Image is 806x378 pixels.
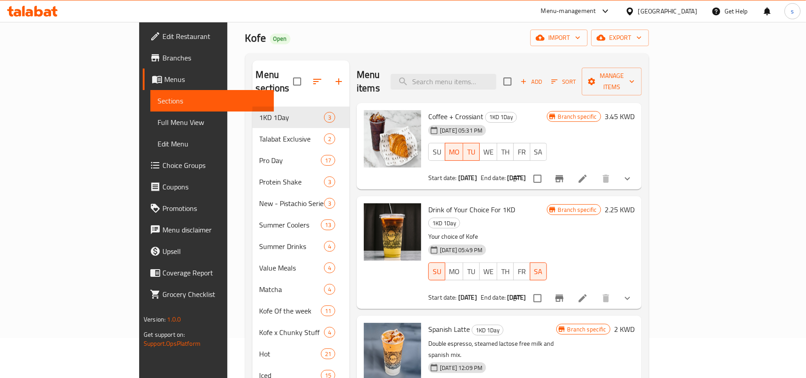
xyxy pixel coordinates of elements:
[162,31,267,42] span: Edit Restaurant
[517,146,527,159] span: FR
[256,68,294,95] h2: Menu sections
[143,26,274,47] a: Edit Restaurant
[598,32,642,43] span: export
[519,77,543,87] span: Add
[364,203,421,261] img: Drink of Your Choice For 1KD
[167,314,181,325] span: 1.0.0
[517,265,527,278] span: FR
[270,35,290,43] span: Open
[501,146,510,159] span: TH
[321,348,335,359] div: items
[463,143,480,161] button: TU
[551,77,576,87] span: Sort
[162,246,267,257] span: Upsell
[428,143,445,161] button: SU
[252,107,350,128] div: 1KD 1Day3
[324,284,335,295] div: items
[324,133,335,144] div: items
[528,289,547,308] span: Select to update
[260,198,324,209] span: New - Pistachio Series
[638,6,697,16] div: [GEOGRAPHIC_DATA]
[595,288,617,309] button: delete
[467,265,476,278] span: TU
[428,292,457,303] span: Start date:
[252,257,350,279] div: Value Meals4
[549,288,570,309] button: Branch-specific-item
[513,262,530,280] button: FR
[143,219,274,241] a: Menu disclaimer
[497,143,514,161] button: TH
[486,112,516,122] span: 1KD 1Day
[252,343,350,365] div: Hot21
[260,262,324,273] div: Value Meals
[162,160,267,171] span: Choice Groups
[364,110,421,168] img: Coffee + Crossiant
[143,47,274,69] a: Branches
[162,52,267,63] span: Branches
[546,75,582,89] span: Sort items
[458,292,477,303] b: [DATE]
[143,241,274,262] a: Upsell
[617,168,638,189] button: show more
[530,262,547,280] button: SA
[260,241,324,252] span: Summer Drinks
[428,262,445,280] button: SU
[260,133,324,144] span: Talabat Exclusive
[436,364,486,372] span: [DATE] 12:09 PM
[617,288,638,309] button: show more
[144,338,200,349] a: Support.OpsPlatform
[324,242,335,251] span: 4
[324,135,335,143] span: 2
[479,262,497,280] button: WE
[144,329,185,340] span: Get support on:
[321,350,335,358] span: 21
[324,112,335,123] div: items
[162,181,267,192] span: Coupons
[260,305,321,316] span: Kofe Of the week
[158,95,267,106] span: Sections
[463,262,480,280] button: TU
[260,176,324,187] span: Protein Shake
[321,155,335,166] div: items
[150,112,274,133] a: Full Menu View
[391,74,496,90] input: search
[549,75,578,89] button: Sort
[458,172,477,184] b: [DATE]
[791,6,794,16] span: s
[449,146,460,159] span: MO
[321,219,335,230] div: items
[328,71,350,92] button: Add section
[260,112,324,123] span: 1KD 1Day
[589,70,635,93] span: Manage items
[324,327,335,338] div: items
[143,69,274,90] a: Menus
[164,74,267,85] span: Menus
[554,112,601,121] span: Branch specific
[595,168,617,189] button: delete
[436,126,486,135] span: [DATE] 05:31 PM
[528,169,547,188] span: Select to update
[507,168,528,189] button: sort-choices
[436,246,486,254] span: [DATE] 05:49 PM
[614,323,635,335] h6: 2 KWD
[577,293,588,304] a: Edit menu item
[479,143,497,161] button: WE
[260,327,324,338] span: Kofe x Chunky Stuff
[324,262,335,273] div: items
[428,110,483,123] span: Coffee + Crossiant
[554,206,601,214] span: Branch specific
[605,203,635,216] h6: 2.25 KWD
[252,193,350,214] div: New - Pistachio Series3
[252,128,350,150] div: Talabat Exclusive2
[324,328,335,337] span: 4
[158,138,267,149] span: Edit Menu
[158,117,267,128] span: Full Menu View
[432,146,442,159] span: SU
[507,288,528,309] button: sort-choices
[428,322,470,336] span: Spanish Latte
[260,348,321,359] span: Hot
[321,156,335,165] span: 17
